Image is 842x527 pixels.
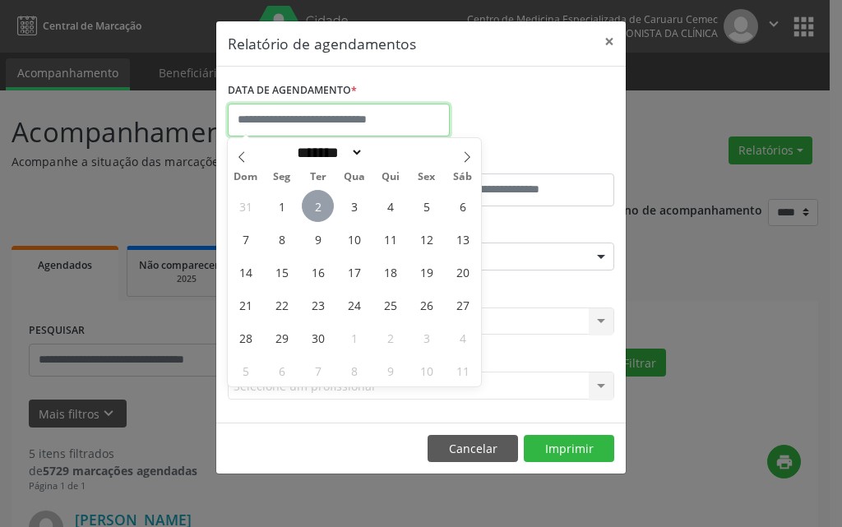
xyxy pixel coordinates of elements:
[425,148,614,173] label: ATÉ
[338,190,370,222] span: Setembro 3, 2025
[266,354,298,386] span: Outubro 6, 2025
[374,256,406,288] span: Setembro 18, 2025
[229,256,261,288] span: Setembro 14, 2025
[302,321,334,354] span: Setembro 30, 2025
[338,321,370,354] span: Outubro 1, 2025
[374,289,406,321] span: Setembro 25, 2025
[446,190,479,222] span: Setembro 6, 2025
[302,354,334,386] span: Outubro 7, 2025
[338,256,370,288] span: Setembro 17, 2025
[410,321,442,354] span: Outubro 3, 2025
[374,354,406,386] span: Outubro 9, 2025
[302,223,334,255] span: Setembro 9, 2025
[229,321,261,354] span: Setembro 28, 2025
[410,354,442,386] span: Outubro 10, 2025
[266,190,298,222] span: Setembro 1, 2025
[302,190,334,222] span: Setembro 2, 2025
[266,256,298,288] span: Setembro 15, 2025
[409,172,445,183] span: Sex
[266,289,298,321] span: Setembro 22, 2025
[229,289,261,321] span: Setembro 21, 2025
[228,33,416,54] h5: Relatório de agendamentos
[229,223,261,255] span: Setembro 7, 2025
[266,321,298,354] span: Setembro 29, 2025
[593,21,626,62] button: Close
[266,223,298,255] span: Setembro 8, 2025
[446,354,479,386] span: Outubro 11, 2025
[338,354,370,386] span: Outubro 8, 2025
[446,289,479,321] span: Setembro 27, 2025
[291,144,363,161] select: Month
[228,78,357,104] label: DATA DE AGENDAMENTO
[445,172,481,183] span: Sáb
[374,190,406,222] span: Setembro 4, 2025
[410,223,442,255] span: Setembro 12, 2025
[302,289,334,321] span: Setembro 23, 2025
[524,435,614,463] button: Imprimir
[229,190,261,222] span: Agosto 31, 2025
[228,172,264,183] span: Dom
[446,223,479,255] span: Setembro 13, 2025
[446,256,479,288] span: Setembro 20, 2025
[428,435,518,463] button: Cancelar
[338,223,370,255] span: Setembro 10, 2025
[229,354,261,386] span: Outubro 5, 2025
[363,144,418,161] input: Year
[338,289,370,321] span: Setembro 24, 2025
[264,172,300,183] span: Seg
[410,256,442,288] span: Setembro 19, 2025
[374,223,406,255] span: Setembro 11, 2025
[300,172,336,183] span: Ter
[374,321,406,354] span: Outubro 2, 2025
[372,172,409,183] span: Qui
[446,321,479,354] span: Outubro 4, 2025
[410,289,442,321] span: Setembro 26, 2025
[302,256,334,288] span: Setembro 16, 2025
[410,190,442,222] span: Setembro 5, 2025
[336,172,372,183] span: Qua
